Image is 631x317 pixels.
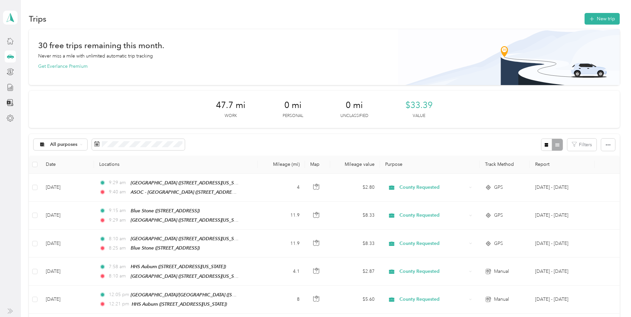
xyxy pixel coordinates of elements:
td: Sep 20 - Oct 3, 2025 [530,286,595,314]
td: [DATE] [40,286,94,314]
span: Blue Stone ([STREET_ADDRESS]) [131,245,200,251]
span: 9:40 am [109,188,128,196]
td: [DATE] [40,202,94,230]
span: Blue Stone ([STREET_ADDRESS]) [131,208,200,213]
th: Locations [94,156,258,174]
td: $2.80 [330,174,380,202]
span: $33.39 [405,100,433,111]
span: GPS [494,240,503,247]
span: 47.7 mi [216,100,245,111]
span: County Requested [399,184,467,191]
iframe: Everlance-gr Chat Button Frame [594,280,631,317]
h1: Trips [29,15,46,22]
span: [GEOGRAPHIC_DATA]/[GEOGRAPHIC_DATA] ([STREET_ADDRESS][US_STATE]) [131,292,294,298]
span: 0 mi [284,100,302,111]
td: Sep 20 - Oct 3, 2025 [530,174,595,202]
span: 9:29 am [109,179,128,186]
p: Never miss a mile with unlimited automatic trip tracking [38,53,153,59]
td: [DATE] [40,230,94,258]
td: [DATE] [40,174,94,202]
span: [GEOGRAPHIC_DATA] ([STREET_ADDRESS][US_STATE]) [131,273,246,279]
span: County Requested [399,296,467,303]
td: $2.87 [330,258,380,285]
span: 7:58 am [109,263,128,270]
span: Manual [494,296,509,303]
span: 8:25 am [109,245,128,252]
span: 9:29 am [109,217,128,224]
span: County Requested [399,240,467,247]
span: County Requested [399,212,467,219]
span: Manual [494,268,509,275]
th: Map [305,156,330,174]
td: 8 [258,286,305,314]
td: Sep 20 - Oct 3, 2025 [530,230,595,258]
td: 11.9 [258,202,305,230]
button: Get Everlance Premium [38,63,88,70]
span: ASOC - [GEOGRAPHIC_DATA] ([STREET_ADDRESS][US_STATE]) [131,189,263,195]
span: 9:15 am [109,207,128,214]
span: [GEOGRAPHIC_DATA] ([STREET_ADDRESS][US_STATE]) [131,236,246,242]
span: 12:05 pm [109,291,128,298]
td: $8.33 [330,202,380,230]
th: Mileage (mi) [258,156,305,174]
td: 4 [258,174,305,202]
span: HHS Auburn ([STREET_ADDRESS][US_STATE]) [132,301,227,307]
img: Banner [398,29,620,85]
p: Work [225,113,237,119]
td: $5.60 [330,286,380,314]
h1: 30 free trips remaining this month. [38,42,164,49]
p: Personal [283,113,303,119]
button: Filters [567,139,596,151]
td: Sep 20 - Oct 3, 2025 [530,202,595,230]
td: Sep 20 - Oct 3, 2025 [530,258,595,285]
span: GPS [494,184,503,191]
td: [DATE] [40,258,94,285]
p: Unclassified [340,113,368,119]
span: All purposes [50,142,78,147]
p: Value [413,113,425,119]
span: HHS Auburn ([STREET_ADDRESS][US_STATE]) [131,264,226,269]
th: Purpose [380,156,480,174]
span: 8:10 am [109,235,128,243]
span: GPS [494,212,503,219]
th: Track Method [480,156,529,174]
td: 4.1 [258,258,305,285]
span: 12:21 pm [109,300,129,308]
th: Report [530,156,595,174]
th: Date [40,156,94,174]
span: [GEOGRAPHIC_DATA] ([STREET_ADDRESS][US_STATE]) [131,217,246,223]
span: [GEOGRAPHIC_DATA] ([STREET_ADDRESS][US_STATE]) [131,180,246,186]
span: 8:10 am [109,272,128,280]
span: County Requested [399,268,467,275]
th: Mileage value [330,156,380,174]
button: New trip [585,13,620,25]
span: 0 mi [346,100,363,111]
td: 11.9 [258,230,305,258]
td: $8.33 [330,230,380,258]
